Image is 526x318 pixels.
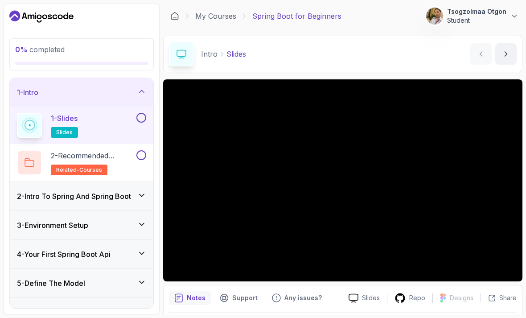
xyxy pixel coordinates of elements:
[481,293,517,302] button: Share
[450,293,473,302] p: Designs
[426,7,519,25] button: user profile imageTsogzolmaa OtgonStudent
[226,49,246,59] p: Slides
[170,12,179,21] a: Dashboard
[362,293,380,302] p: Slides
[341,293,387,303] a: Slides
[195,11,236,21] a: My Courses
[201,49,218,59] p: Intro
[9,9,74,24] a: Dashboard
[15,45,28,54] span: 0 %
[17,278,85,289] h3: 5 - Define The Model
[15,45,65,54] span: completed
[214,291,263,305] button: Support button
[51,113,78,124] p: 1 - Slides
[10,240,153,268] button: 4-Your First Spring Boot Api
[252,11,341,21] p: Spring Boot for Beginners
[56,166,102,173] span: related-courses
[447,7,506,16] p: Tsogzolmaa Otgon
[17,220,88,231] h3: 3 - Environment Setup
[426,8,443,25] img: user profile image
[17,249,111,260] h3: 4 - Your First Spring Boot Api
[470,43,492,65] button: previous content
[10,182,153,211] button: 2-Intro To Spring And Spring Boot
[267,291,327,305] button: Feedback button
[169,291,211,305] button: notes button
[17,87,38,98] h3: 1 - Intro
[232,293,258,302] p: Support
[17,191,131,202] h3: 2 - Intro To Spring And Spring Boot
[56,129,73,136] span: slides
[17,150,146,175] button: 2-Recommended Coursesrelated-courses
[495,43,517,65] button: next content
[10,78,153,107] button: 1-Intro
[10,211,153,240] button: 3-Environment Setup
[51,150,135,161] p: 2 - Recommended Courses
[10,269,153,297] button: 5-Define The Model
[387,293,432,304] a: Repo
[409,293,425,302] p: Repo
[284,293,322,302] p: Any issues?
[17,307,96,318] h3: 6 - Docker And Postgres
[499,293,517,302] p: Share
[447,16,506,25] p: Student
[17,113,146,138] button: 1-Slidesslides
[187,293,205,302] p: Notes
